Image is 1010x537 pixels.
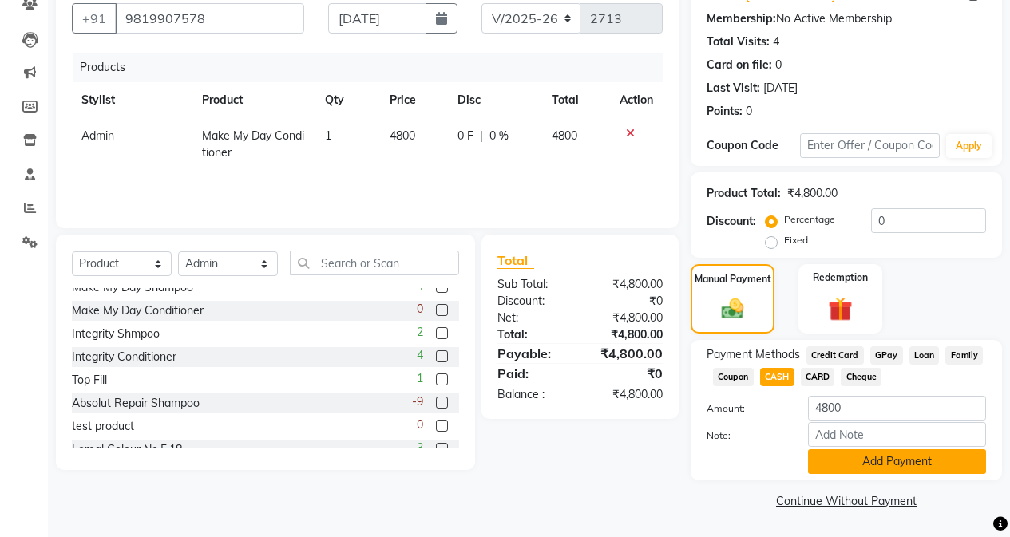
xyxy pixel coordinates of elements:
[784,233,808,247] label: Fixed
[72,395,200,412] div: Absolut Repair Shampoo
[485,344,580,363] div: Payable:
[72,279,193,296] div: Make My Day Shampoo
[72,418,134,435] div: test product
[801,368,835,386] span: CARD
[412,393,423,410] span: -9
[580,293,675,310] div: ₹0
[72,82,192,118] th: Stylist
[808,396,986,421] input: Amount
[713,368,754,386] span: Coupon
[707,103,743,120] div: Points:
[580,344,675,363] div: ₹4,800.00
[390,128,415,143] span: 4800
[202,128,304,160] span: Make My Day Conditioner
[707,346,800,363] span: Payment Methods
[808,449,986,474] button: Add Payment
[707,80,760,97] div: Last Visit:
[72,372,107,389] div: Top Fill
[485,364,580,383] div: Paid:
[610,82,663,118] th: Action
[695,401,796,416] label: Amount:
[485,310,580,326] div: Net:
[946,134,992,158] button: Apply
[746,103,752,120] div: 0
[417,301,423,318] span: 0
[73,53,675,82] div: Products
[417,347,423,364] span: 4
[707,57,772,73] div: Card on file:
[707,185,781,202] div: Product Total:
[707,10,776,27] div: Membership:
[800,133,940,158] input: Enter Offer / Coupon Code
[909,346,940,365] span: Loan
[489,128,509,144] span: 0 %
[72,3,117,34] button: +91
[457,128,473,144] span: 0 F
[808,422,986,447] input: Add Note
[707,34,770,50] div: Total Visits:
[417,324,423,341] span: 2
[417,370,423,387] span: 1
[290,251,459,275] input: Search or Scan
[115,3,304,34] input: Search by Name/Mobile/Email/Code
[787,185,838,202] div: ₹4,800.00
[945,346,983,365] span: Family
[325,128,331,143] span: 1
[380,82,447,118] th: Price
[580,326,675,343] div: ₹4,800.00
[580,386,675,403] div: ₹4,800.00
[870,346,903,365] span: GPay
[72,302,204,319] div: Make My Day Conditioner
[695,428,796,443] label: Note:
[542,82,610,118] th: Total
[72,349,176,365] div: Integrity Conditioner
[497,252,534,269] span: Total
[821,294,860,324] img: _gift.svg
[485,326,580,343] div: Total:
[552,128,577,143] span: 4800
[707,10,986,27] div: No Active Membership
[485,276,580,293] div: Sub Total:
[707,213,756,230] div: Discount:
[715,296,751,322] img: _cash.svg
[315,82,380,118] th: Qty
[694,493,999,510] a: Continue Without Payment
[72,441,182,458] div: Loreal Colour No.5.18
[580,276,675,293] div: ₹4,800.00
[485,386,580,403] div: Balance :
[417,440,423,456] span: 3
[695,272,771,286] label: Manual Payment
[81,128,114,143] span: Admin
[580,364,675,383] div: ₹0
[485,293,580,310] div: Discount:
[448,82,543,118] th: Disc
[806,346,864,365] span: Credit Card
[775,57,782,73] div: 0
[773,34,779,50] div: 4
[580,310,675,326] div: ₹4,800.00
[784,212,835,227] label: Percentage
[480,128,483,144] span: |
[760,368,794,386] span: CASH
[763,80,798,97] div: [DATE]
[417,417,423,433] span: 0
[707,137,800,154] div: Coupon Code
[841,368,881,386] span: Cheque
[813,270,868,285] label: Redemption
[192,82,315,118] th: Product
[72,326,160,342] div: Integrity Shmpoo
